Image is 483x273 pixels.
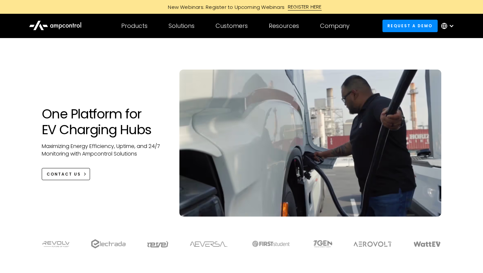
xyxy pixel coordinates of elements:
[288,3,322,10] div: REGISTER HERE
[47,171,81,177] div: CONTACT US
[42,143,166,157] p: Maximizing Energy Efficiency, Uptime, and 24/7 Monitoring with Ampcontrol Solutions
[161,4,288,10] div: New Webinars: Register to Upcoming Webinars
[353,241,392,247] img: Aerovolt Logo
[121,22,148,30] div: Products
[216,22,248,30] div: Customers
[169,22,195,30] div: Solutions
[320,22,350,30] div: Company
[42,168,90,180] a: CONTACT US
[382,20,438,32] a: Request a demo
[269,22,299,30] div: Resources
[94,3,389,10] a: New Webinars: Register to Upcoming WebinarsREGISTER HERE
[91,239,126,248] img: electrada logo
[42,106,166,137] h1: One Platform for EV Charging Hubs
[413,241,441,247] img: WattEV logo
